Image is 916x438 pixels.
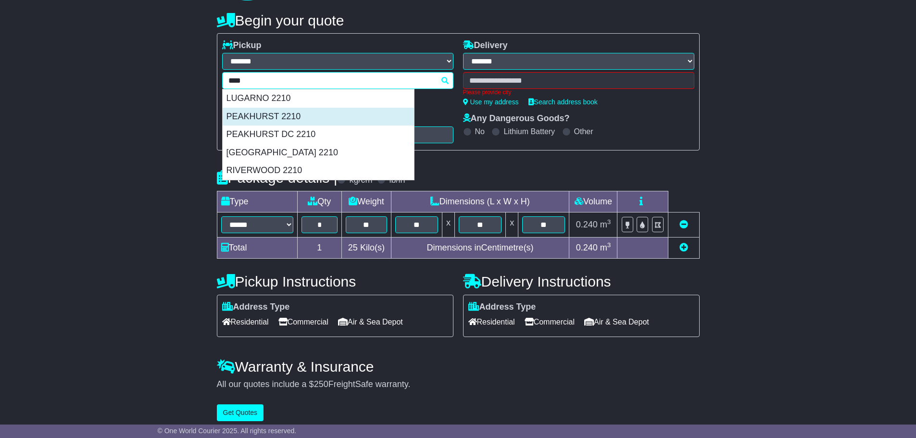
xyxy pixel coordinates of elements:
[217,170,338,186] h4: Package details |
[158,427,297,435] span: © One World Courier 2025. All rights reserved.
[600,220,611,229] span: m
[468,302,536,313] label: Address Type
[222,302,290,313] label: Address Type
[574,127,593,136] label: Other
[223,108,414,126] div: PEAKHURST 2210
[222,72,453,89] typeahead: Please provide city
[576,220,598,229] span: 0.240
[607,218,611,225] sup: 3
[468,314,515,329] span: Residential
[528,98,598,106] a: Search address book
[338,314,403,329] span: Air & Sea Depot
[463,89,694,96] div: Please provide city
[223,144,414,162] div: [GEOGRAPHIC_DATA] 2210
[389,175,405,186] label: lb/in
[503,127,555,136] label: Lithium Battery
[217,359,700,375] h4: Warranty & Insurance
[391,191,569,212] td: Dimensions (L x W x H)
[475,127,485,136] label: No
[584,314,649,329] span: Air & Sea Depot
[297,237,342,258] td: 1
[223,89,414,108] div: LUGARNO 2210
[348,243,358,252] span: 25
[506,212,518,237] td: x
[679,220,688,229] a: Remove this item
[679,243,688,252] a: Add new item
[463,40,508,51] label: Delivery
[278,314,328,329] span: Commercial
[349,175,372,186] label: kg/cm
[217,13,700,28] h4: Begin your quote
[525,314,575,329] span: Commercial
[569,191,617,212] td: Volume
[607,241,611,249] sup: 3
[314,379,328,389] span: 250
[217,237,297,258] td: Total
[223,125,414,144] div: PEAKHURST DC 2210
[222,40,262,51] label: Pickup
[391,237,569,258] td: Dimensions in Centimetre(s)
[217,191,297,212] td: Type
[442,212,454,237] td: x
[217,379,700,390] div: All our quotes include a $ FreightSafe warranty.
[217,404,264,421] button: Get Quotes
[600,243,611,252] span: m
[576,243,598,252] span: 0.240
[222,314,269,329] span: Residential
[297,191,342,212] td: Qty
[342,237,391,258] td: Kilo(s)
[217,274,453,289] h4: Pickup Instructions
[463,274,700,289] h4: Delivery Instructions
[463,98,519,106] a: Use my address
[223,162,414,180] div: RIVERWOOD 2210
[463,113,570,124] label: Any Dangerous Goods?
[342,191,391,212] td: Weight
